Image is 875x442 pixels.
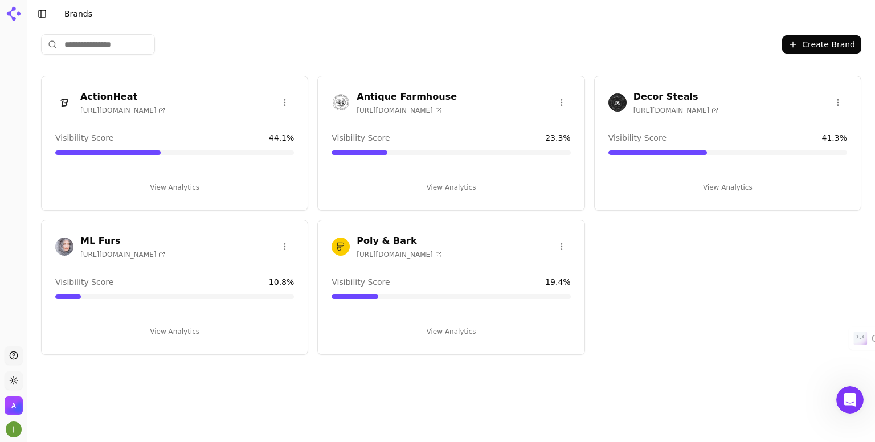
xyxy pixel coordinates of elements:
span: [URL][DOMAIN_NAME] [80,250,165,259]
img: Act Bold [5,396,23,415]
button: Create Brand [782,35,861,54]
span: Visibility Score [332,132,390,144]
button: go back [7,5,29,26]
span: 44.1 % [269,132,294,144]
nav: breadcrumb [64,8,843,19]
button: Start recording [72,338,81,347]
span: [URL][DOMAIN_NAME] [357,250,441,259]
button: Open user button [6,421,22,437]
button: View Analytics [332,322,570,341]
img: ActionHeat [55,93,73,112]
img: Profile image for Deniz [48,6,67,24]
span: Brands [64,9,92,18]
h3: Decor Steals [633,90,718,104]
span: [URL][DOMAIN_NAME] [357,106,441,115]
button: Send a message… [195,333,214,351]
div: Close [200,5,220,25]
button: Gif picker [54,338,63,347]
img: Ivan Cuxeva [6,421,22,437]
img: ML Furs [55,238,73,256]
textarea: Message… [10,314,218,333]
h3: ML Furs [80,234,165,248]
span: Visibility Score [55,132,113,144]
button: View Analytics [332,178,570,197]
span: Visibility Score [332,276,390,288]
button: Emoji picker [36,338,45,347]
span: Visibility Score [608,132,667,144]
button: Home [178,5,200,26]
span: 10.8 % [269,276,294,288]
img: Profile image for Alp [32,6,51,24]
span: [URL][DOMAIN_NAME] [80,106,165,115]
img: Antique Farmhouse [332,93,350,112]
span: Visibility Score [55,276,113,288]
button: Open organization switcher [5,396,23,415]
img: Decor Steals [608,93,627,112]
span: 41.3 % [822,132,847,144]
iframe: Intercom live chat [836,386,864,414]
h3: ActionHeat [80,90,165,104]
button: View Analytics [55,322,294,341]
h3: Poly & Bark [357,234,441,248]
button: View Analytics [608,178,847,197]
button: View Analytics [55,178,294,197]
h3: Antique Farmhouse [357,90,457,104]
img: Poly & Bark [332,238,350,256]
span: [URL][DOMAIN_NAME] [633,106,718,115]
button: Upload attachment [18,338,27,347]
span: 19.4 % [545,276,570,288]
h1: Cognizo [71,11,107,19]
span: 23.3 % [545,132,570,144]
